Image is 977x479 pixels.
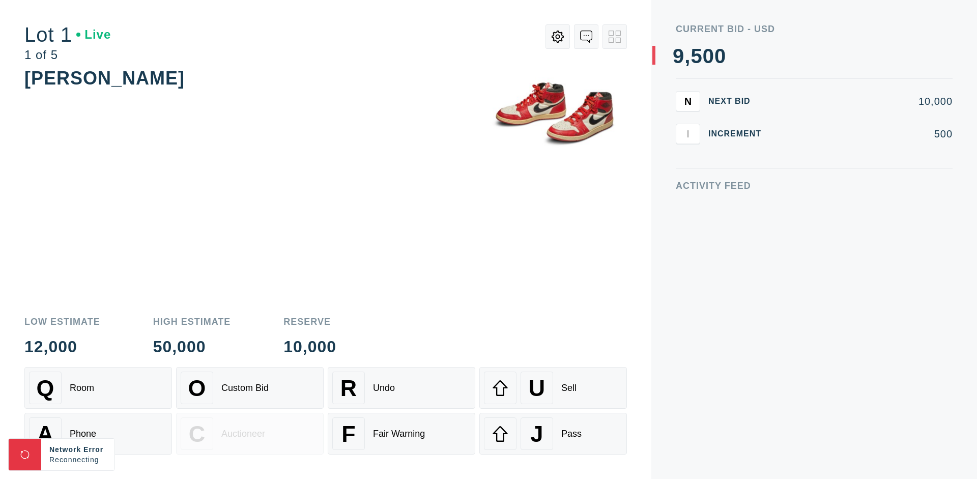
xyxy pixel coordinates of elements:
[153,339,231,355] div: 50,000
[676,24,953,34] div: Current Bid - USD
[479,413,627,455] button: JPass
[561,429,582,439] div: Pass
[479,367,627,409] button: USell
[676,91,700,111] button: N
[340,375,357,401] span: R
[328,413,475,455] button: FFair Warning
[673,46,684,66] div: 9
[686,128,689,139] span: I
[37,421,53,447] span: A
[676,181,953,190] div: Activity Feed
[24,49,111,61] div: 1 of 5
[49,444,106,455] div: Network Error
[221,383,269,393] div: Custom Bid
[684,46,691,249] div: ,
[188,375,206,401] span: O
[283,317,336,326] div: Reserve
[676,124,700,144] button: I
[221,429,265,439] div: Auctioneer
[530,421,543,447] span: J
[189,421,205,447] span: C
[24,339,100,355] div: 12,000
[373,383,395,393] div: Undo
[708,97,769,105] div: Next Bid
[561,383,577,393] div: Sell
[708,130,769,138] div: Increment
[37,375,54,401] span: Q
[691,46,702,66] div: 5
[49,455,106,465] div: Reconnecting
[176,413,324,455] button: CAuctioneer
[529,375,545,401] span: U
[24,413,172,455] button: APhone
[328,367,475,409] button: RUndo
[24,68,185,89] div: [PERSON_NAME]
[70,383,94,393] div: Room
[778,129,953,139] div: 500
[70,429,96,439] div: Phone
[24,24,111,45] div: Lot 1
[24,367,172,409] button: QRoom
[714,46,726,66] div: 0
[341,421,355,447] span: F
[153,317,231,326] div: High Estimate
[24,317,100,326] div: Low Estimate
[778,96,953,106] div: 10,000
[684,95,692,107] span: N
[76,29,111,41] div: Live
[373,429,425,439] div: Fair Warning
[703,46,714,66] div: 0
[283,339,336,355] div: 10,000
[176,367,324,409] button: OCustom Bid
